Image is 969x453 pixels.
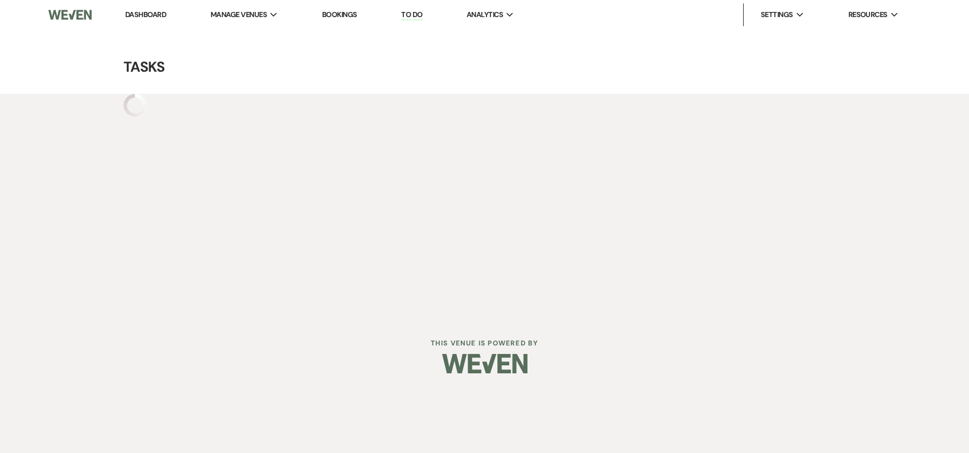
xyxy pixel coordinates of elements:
span: Manage Venues [211,9,267,20]
img: Weven Logo [442,344,527,384]
span: Resources [848,9,888,20]
h4: Tasks [75,57,894,77]
a: To Do [401,10,422,20]
span: Analytics [467,9,503,20]
a: Dashboard [125,10,166,19]
img: Weven Logo [48,3,92,27]
span: Settings [761,9,793,20]
img: loading spinner [123,94,146,117]
a: Bookings [322,10,357,19]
